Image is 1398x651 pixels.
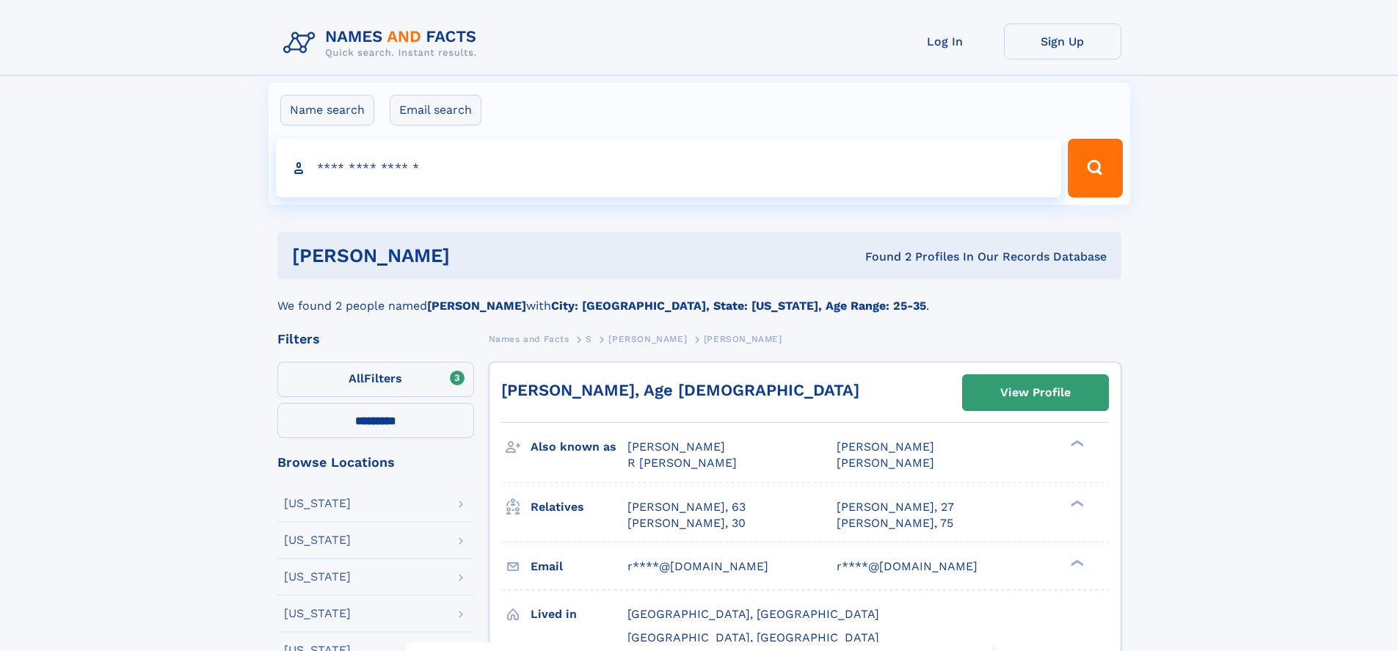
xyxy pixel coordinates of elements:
[627,630,879,644] span: [GEOGRAPHIC_DATA], [GEOGRAPHIC_DATA]
[837,440,934,454] span: [PERSON_NAME]
[284,498,351,509] div: [US_STATE]
[627,607,879,621] span: [GEOGRAPHIC_DATA], [GEOGRAPHIC_DATA]
[627,515,746,531] a: [PERSON_NAME], 30
[586,334,592,344] span: S
[837,515,953,531] a: [PERSON_NAME], 75
[277,332,474,346] div: Filters
[277,280,1121,315] div: We found 2 people named with .
[390,95,481,126] label: Email search
[1067,558,1085,567] div: ❯
[658,249,1107,265] div: Found 2 Profiles In Our Records Database
[1067,439,1085,448] div: ❯
[704,334,782,344] span: [PERSON_NAME]
[284,534,351,546] div: [US_STATE]
[284,608,351,619] div: [US_STATE]
[1067,498,1085,508] div: ❯
[837,456,934,470] span: [PERSON_NAME]
[1068,139,1122,197] button: Search Button
[887,23,1004,59] a: Log In
[292,247,658,265] h1: [PERSON_NAME]
[284,571,351,583] div: [US_STATE]
[586,330,592,348] a: S
[551,299,926,313] b: City: [GEOGRAPHIC_DATA], State: [US_STATE], Age Range: 25-35
[280,95,374,126] label: Name search
[963,375,1108,410] a: View Profile
[1000,376,1071,410] div: View Profile
[531,434,627,459] h3: Also known as
[627,456,737,470] span: R [PERSON_NAME]
[837,499,954,515] a: [PERSON_NAME], 27
[1004,23,1121,59] a: Sign Up
[349,371,364,385] span: All
[531,602,627,627] h3: Lived in
[501,381,859,399] a: [PERSON_NAME], Age [DEMOGRAPHIC_DATA]
[277,456,474,469] div: Browse Locations
[531,495,627,520] h3: Relatives
[276,139,1062,197] input: search input
[608,330,687,348] a: [PERSON_NAME]
[627,440,725,454] span: [PERSON_NAME]
[489,330,569,348] a: Names and Facts
[427,299,526,313] b: [PERSON_NAME]
[627,499,746,515] a: [PERSON_NAME], 63
[277,362,474,397] label: Filters
[277,23,489,63] img: Logo Names and Facts
[531,554,627,579] h3: Email
[608,334,687,344] span: [PERSON_NAME]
